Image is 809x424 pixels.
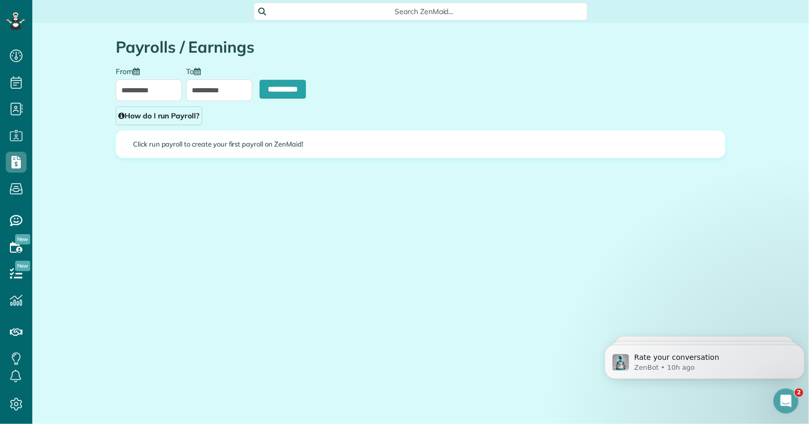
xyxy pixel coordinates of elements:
[15,234,30,245] span: New
[116,39,726,56] h1: Payrolls / Earnings
[116,66,145,75] label: From
[15,261,30,271] span: New
[116,131,725,158] div: Click run payroll to create your first payroll on ZenMaid!
[774,389,799,414] iframe: Intercom live chat
[116,106,202,125] a: How do I run Payroll?
[600,323,809,396] iframe: Intercom notifications message
[186,66,206,75] label: To
[795,389,803,397] span: 2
